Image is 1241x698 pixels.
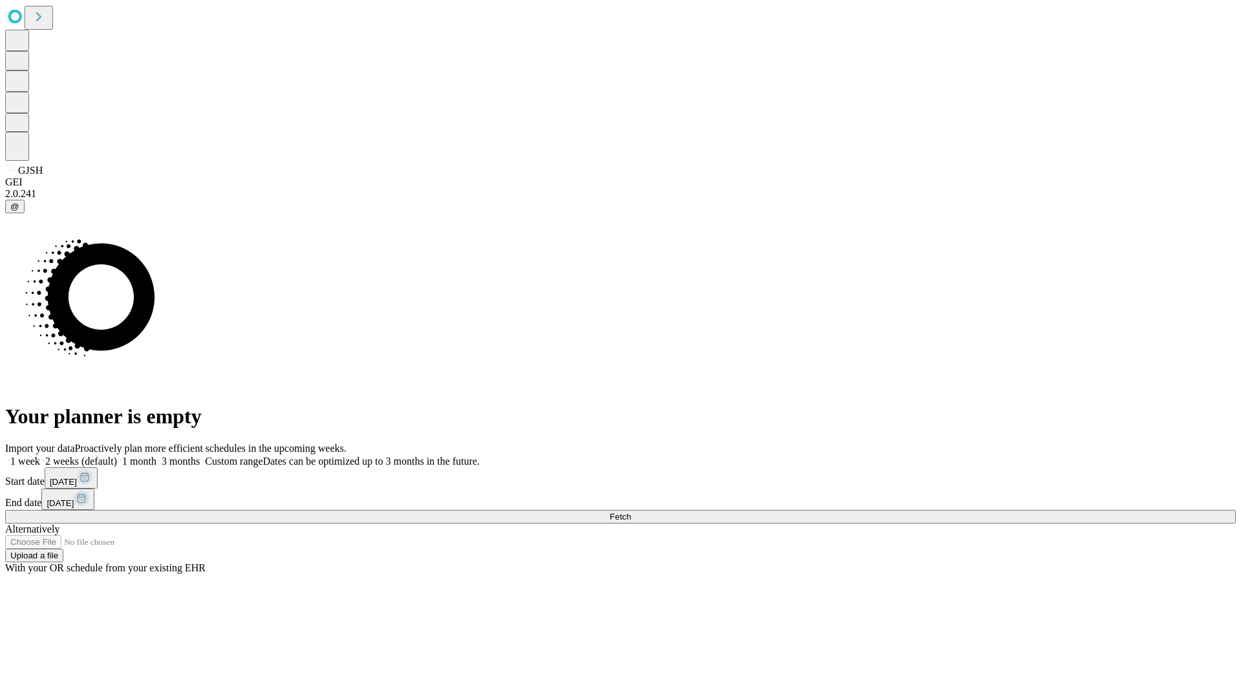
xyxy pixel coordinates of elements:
span: Custom range [205,456,262,467]
span: GJSH [18,165,43,176]
button: Fetch [5,510,1236,523]
span: @ [10,202,19,211]
span: Alternatively [5,523,59,534]
div: Start date [5,467,1236,489]
span: 2 weeks (default) [45,456,117,467]
button: [DATE] [41,489,94,510]
span: Dates can be optimized up to 3 months in the future. [263,456,480,467]
span: Proactively plan more efficient schedules in the upcoming weeks. [75,443,346,454]
div: End date [5,489,1236,510]
span: Import your data [5,443,75,454]
span: 3 months [162,456,200,467]
button: @ [5,200,25,213]
div: 2.0.241 [5,188,1236,200]
button: Upload a file [5,549,63,562]
span: 1 week [10,456,40,467]
div: GEI [5,176,1236,188]
h1: Your planner is empty [5,405,1236,428]
span: Fetch [610,512,631,522]
span: [DATE] [50,477,77,487]
button: [DATE] [45,467,98,489]
span: [DATE] [47,498,74,508]
span: With your OR schedule from your existing EHR [5,562,206,573]
span: 1 month [122,456,156,467]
